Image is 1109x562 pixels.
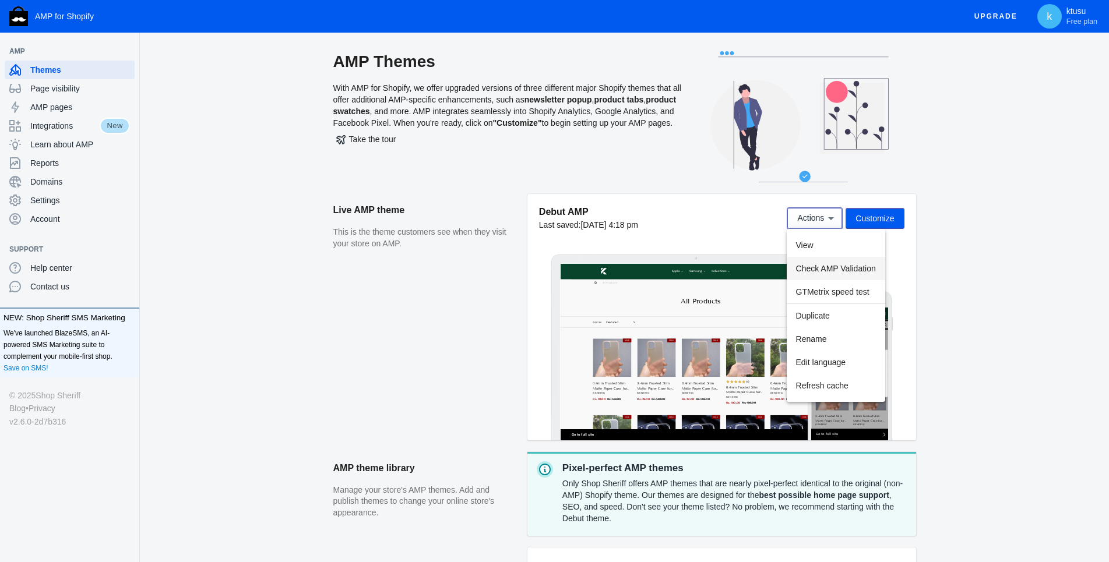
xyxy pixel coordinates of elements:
span: Check AMP Validation [796,264,876,273]
strong: 5% OFF [39,163,68,173]
span: GTMetrix speed test [796,287,869,296]
iframe: Drift Widget Chat Controller [1051,504,1095,548]
span: Duplicate [796,311,830,320]
button: subscribe [185,198,213,222]
div: No thanks, I don't like coupons. [21,243,213,253]
span: View [796,241,814,250]
input: Email [21,198,185,222]
span: Edit language [796,358,846,367]
p: Get your first purchase when signing up to our awesome newsletter! [21,162,213,186]
span: Refresh cache [796,381,849,390]
h3: Your exclusive offer! [21,138,213,152]
span: Rename [796,334,827,344]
